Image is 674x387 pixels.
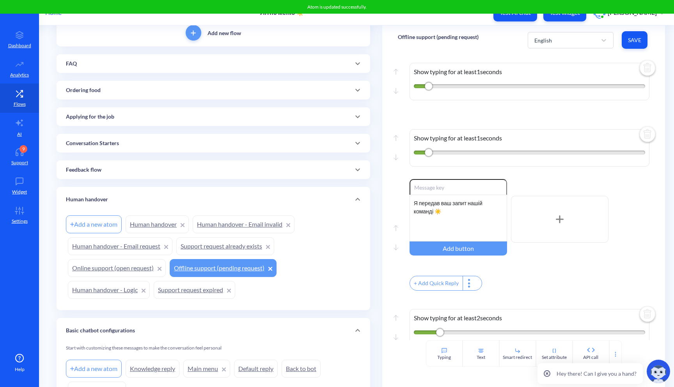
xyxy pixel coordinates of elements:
[193,215,294,233] a: Human handover - Email invalid
[12,218,28,225] p: Settings
[170,259,277,277] a: Offline support (pending request)
[583,354,598,361] div: API call
[11,159,28,166] p: Support
[17,131,22,138] p: AI
[68,259,166,277] a: Online support (open request)
[503,354,532,361] div: Smart redirect
[410,195,507,241] div: Я передав ваш запит нашій команді ☀️
[307,4,367,10] span: Atom is updated successfully.
[208,29,241,37] p: Add new flow
[57,81,370,99] div: Ordering food
[66,86,101,94] p: Ordering food
[414,313,646,323] p: Show typing for at least 2 seconds
[622,31,647,49] button: Save
[557,369,637,378] p: Hey there! Can I give you a hand?
[628,36,641,44] span: Save
[398,33,479,41] p: Offline support (pending request)
[66,60,77,68] p: FAQ
[414,67,646,76] p: Show typing for at least 1 seconds
[57,318,370,343] div: Basic chatbot configurations
[57,54,370,73] div: FAQ
[638,59,657,78] img: delete
[542,354,567,361] div: Set attribute
[638,305,657,324] img: delete
[68,237,172,255] a: Human handover - Email request
[437,354,451,361] div: Typing
[66,215,122,233] div: Add a new atom
[477,354,485,361] div: Text
[647,360,670,383] img: copilot-icon.svg
[12,188,27,195] p: Widget
[66,327,135,335] p: Basic chatbot configurations
[66,113,114,121] p: Applying for the job
[15,366,25,373] span: Help
[57,134,370,153] div: Conversation Starters
[410,179,507,195] input: Message key
[186,25,201,41] button: add
[410,276,463,290] div: + Add Quick Reply
[126,215,189,233] a: Human handover
[410,241,507,256] div: Add button
[66,195,108,204] p: Human handover
[68,281,150,299] a: Human handover - Logic
[57,187,370,212] div: Human handover
[176,237,274,255] a: Support request already exists
[66,139,119,147] p: Conversation Starters
[66,166,101,174] p: Feedback flow
[10,71,29,78] p: Analytics
[14,101,26,108] p: Flows
[234,360,278,378] a: Default reply
[154,281,235,299] a: Support request expired
[126,360,179,378] a: Knowledge reply
[638,126,657,144] img: delete
[66,360,122,378] div: Add a new atom
[414,133,646,143] p: Show typing for at least 1 seconds
[534,36,552,44] div: English
[57,107,370,126] div: Applying for the job
[20,145,27,153] div: 9
[66,344,361,358] div: Start with customizing these messages to make the conversation feel personal
[282,360,321,378] a: Back to bot
[57,160,370,179] div: Feedback flow
[183,360,230,378] a: Main menu
[8,42,31,49] p: Dashboard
